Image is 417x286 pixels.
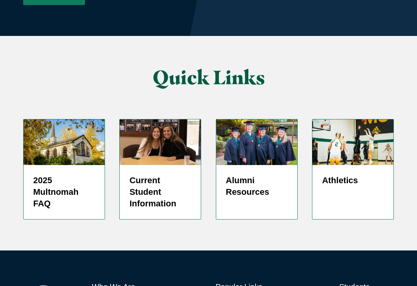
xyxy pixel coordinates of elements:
[129,175,191,209] h5: Current Student Information
[24,119,105,165] img: Prayer Chapel in Fall
[87,67,330,88] h2: Quick Links
[120,119,201,165] img: screenshot-2024-05-27-at-1.37.12-pm
[216,119,298,220] a: 50 Year Alumni 2019 Alumni Resources
[312,119,393,165] img: WBBALL_WEB
[119,119,201,220] a: screenshot-2024-05-27-at-1.37.12-pm Current Student Information
[33,175,95,209] h5: 2025 Multnomah FAQ
[312,119,394,220] a: Women's Basketball player shooting jump shot Athletics
[322,175,384,186] h5: Athletics
[23,119,105,220] a: Prayer Chapel in Fall 2025 Multnomah FAQ
[226,175,288,198] h5: Alumni Resources
[216,119,297,165] img: 50 Year Alumni 2019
